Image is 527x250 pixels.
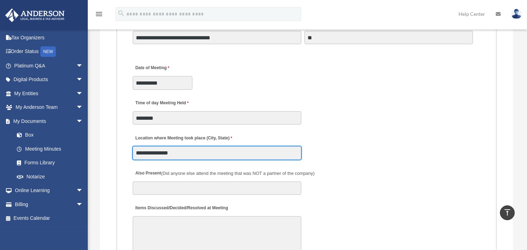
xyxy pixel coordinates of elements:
img: User Pic [511,9,522,19]
a: vertical_align_top [500,205,515,220]
a: Meeting Minutes [10,142,90,156]
a: Order StatusNEW [5,45,94,59]
a: Billingarrow_drop_down [5,197,94,211]
span: arrow_drop_down [76,73,90,87]
a: Platinum Q&Aarrow_drop_down [5,59,94,73]
i: menu [95,10,103,18]
span: arrow_drop_down [76,100,90,115]
a: My Documentsarrow_drop_down [5,114,94,128]
a: Online Learningarrow_drop_down [5,184,94,198]
img: Anderson Advisors Platinum Portal [3,8,67,22]
a: My Entitiesarrow_drop_down [5,86,94,100]
div: NEW [40,46,56,57]
a: Notarize [10,170,94,184]
a: Digital Productsarrow_drop_down [5,73,94,87]
a: My Anderson Teamarrow_drop_down [5,100,94,114]
a: Box [10,128,94,142]
label: Date of Meeting [133,64,199,73]
span: arrow_drop_down [76,184,90,198]
i: vertical_align_top [503,208,512,217]
label: Items Discussed/Decided/Resolved at Meeting [133,204,230,213]
span: arrow_drop_down [76,86,90,101]
a: Events Calendar [5,211,94,225]
a: Tax Organizers [5,31,94,45]
label: Also Present [133,169,316,178]
a: menu [95,12,103,18]
label: Time of day Meeting Held [133,99,199,108]
span: arrow_drop_down [76,114,90,129]
i: search [117,9,125,17]
span: arrow_drop_down [76,197,90,212]
span: (Did anyone else attend the meeting that was NOT a partner of the company) [161,171,315,176]
label: Location where Meeting took place (City, State) [133,133,234,143]
span: arrow_drop_down [76,59,90,73]
a: Forms Library [10,156,94,170]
